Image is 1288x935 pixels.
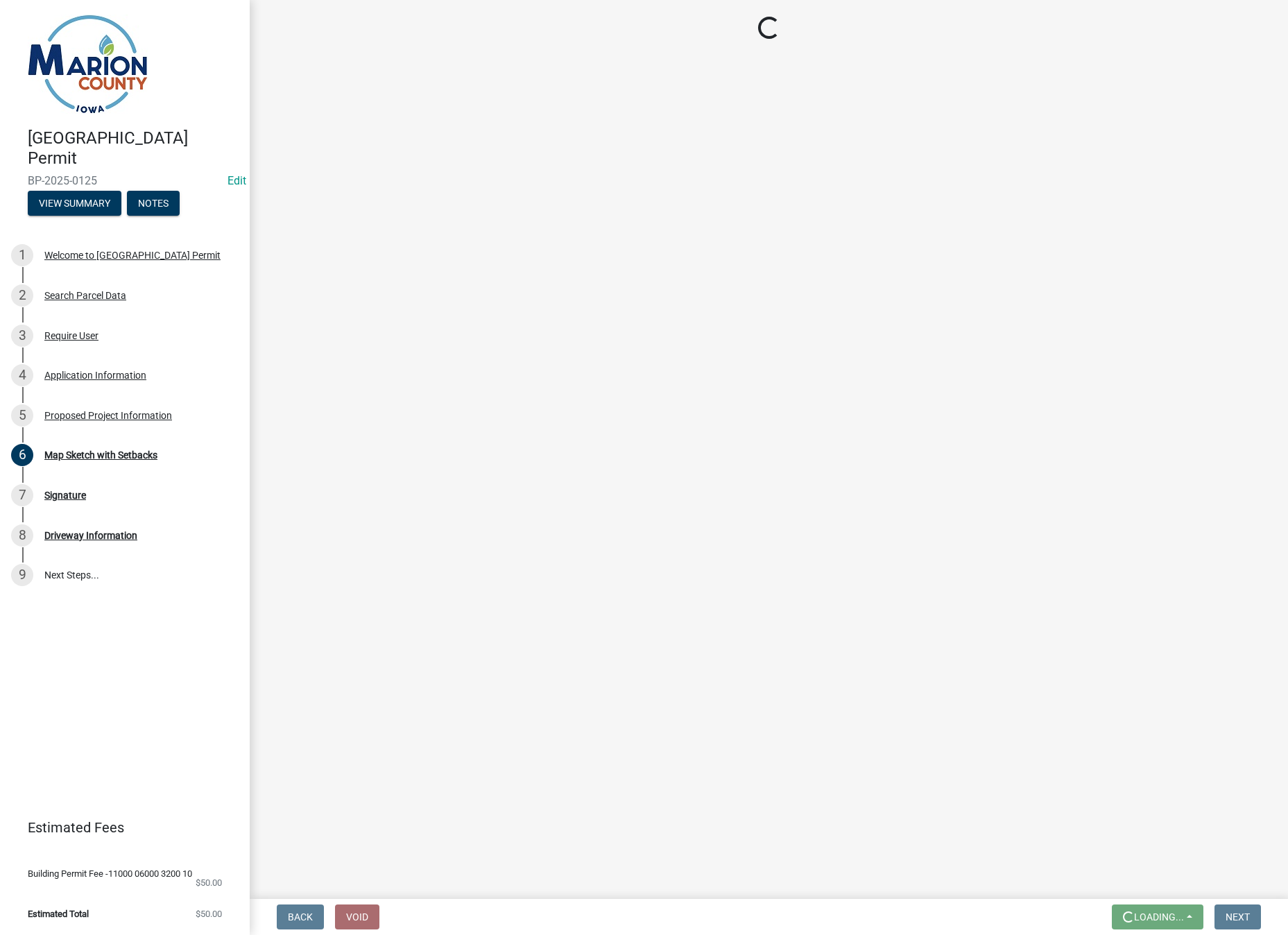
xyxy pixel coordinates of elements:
[28,909,89,918] span: Estimated Total
[196,878,222,887] span: $50.00
[11,364,33,386] div: 4
[11,564,33,586] div: 9
[44,370,146,380] div: Application Information
[1112,904,1203,929] button: Loading...
[227,174,246,187] wm-modal-confirm: Edit Application Number
[44,450,157,460] div: Map Sketch with Setbacks
[44,331,98,341] div: Require User
[288,911,313,923] span: Back
[44,531,137,540] div: Driveway Information
[11,404,33,427] div: 5
[277,904,324,929] button: Back
[28,128,239,169] h4: [GEOGRAPHIC_DATA] Permit
[335,904,379,929] button: Void
[11,325,33,347] div: 3
[1134,911,1184,923] span: Loading...
[1214,904,1261,929] button: Next
[44,411,172,420] div: Proposed Project Information
[44,291,126,300] div: Search Parcel Data
[11,244,33,266] div: 1
[227,174,246,187] a: Edit
[1226,911,1250,923] span: Next
[28,198,121,209] wm-modal-confirm: Summary
[44,250,221,260] div: Welcome to [GEOGRAPHIC_DATA] Permit
[28,191,121,216] button: View Summary
[11,284,33,307] div: 2
[44,490,86,500] div: Signature
[11,814,227,841] a: Estimated Fees
[28,869,192,878] span: Building Permit Fee -11000 06000 3200 10
[11,484,33,506] div: 7
[196,909,222,918] span: $50.00
[127,198,180,209] wm-modal-confirm: Notes
[127,191,180,216] button: Notes
[28,174,222,187] span: BP-2025-0125
[11,524,33,547] div: 8
[11,444,33,466] div: 6
[28,15,148,114] img: Marion County, Iowa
